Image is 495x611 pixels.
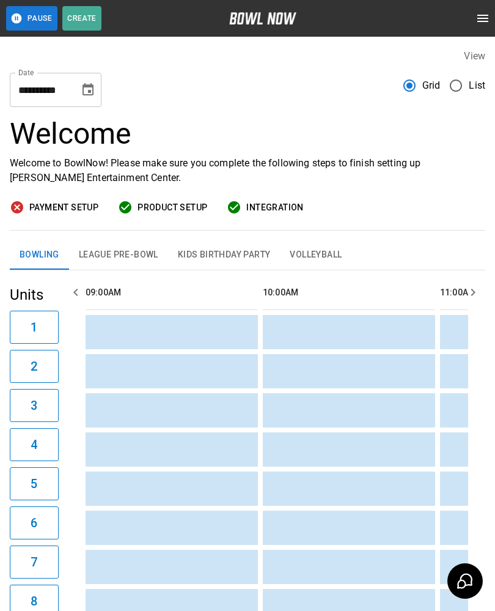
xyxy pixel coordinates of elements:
[62,6,101,31] button: Create
[6,6,57,31] button: Pause
[469,78,485,93] span: List
[137,200,207,215] span: Product Setup
[86,275,258,310] th: 09:00AM
[31,357,37,376] h6: 2
[10,240,485,270] div: inventory tabs
[31,513,37,533] h6: 6
[10,285,59,305] h5: Units
[31,435,37,454] h6: 4
[246,200,303,215] span: Integration
[229,12,296,24] img: logo
[31,317,37,337] h6: 1
[31,552,37,572] h6: 7
[10,311,59,344] button: 1
[280,240,351,270] button: Volleyball
[10,467,59,500] button: 5
[31,396,37,415] h6: 3
[10,428,59,461] button: 4
[31,591,37,611] h6: 8
[471,6,495,31] button: open drawer
[10,506,59,539] button: 6
[168,240,280,270] button: Kids Birthday Party
[10,546,59,579] button: 7
[76,78,100,102] button: Choose date, selected date is Oct 11, 2025
[422,78,441,93] span: Grid
[10,117,485,151] h3: Welcome
[10,240,69,270] button: Bowling
[263,275,435,310] th: 10:00AM
[10,350,59,383] button: 2
[10,156,485,185] p: Welcome to BowlNow! Please make sure you complete the following steps to finish setting up [PERSO...
[31,474,37,494] h6: 5
[464,50,485,62] label: View
[10,389,59,422] button: 3
[69,240,168,270] button: League Pre-Bowl
[29,200,98,215] span: Payment Setup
